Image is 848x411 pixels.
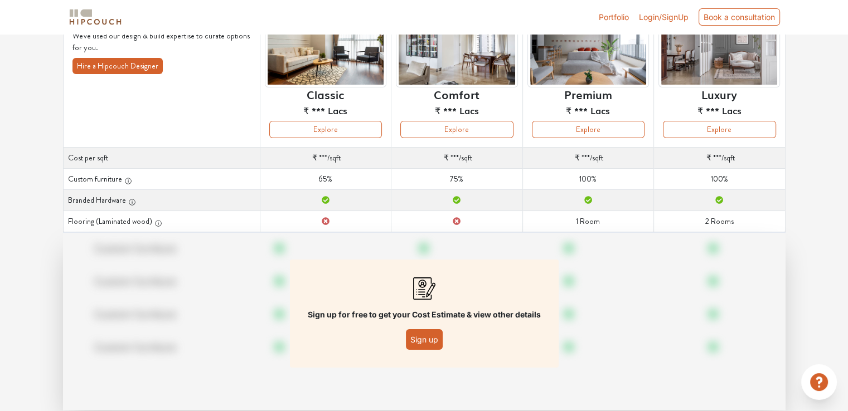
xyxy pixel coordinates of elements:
th: Cost per sqft [63,148,260,169]
th: Custom furniture [63,169,260,190]
td: /sqft [522,148,653,169]
img: logo-horizontal.svg [67,7,123,27]
button: Explore [532,121,645,138]
button: Hire a Hipcouch Designer [72,58,163,74]
td: 75% [391,169,522,190]
td: /sqft [654,148,785,169]
th: Flooring (Laminated wood) [63,211,260,232]
span: logo-horizontal.svg [67,4,123,30]
td: /sqft [260,148,391,169]
h6: Comfort [434,87,479,101]
p: Sign up for free to get your Cost Estimate & view other details [308,309,541,320]
button: Explore [269,121,382,138]
span: Login/SignUp [639,12,689,22]
h6: Premium [564,87,612,101]
h6: Classic [307,87,344,101]
td: 65% [260,169,391,190]
button: Explore [663,121,776,138]
h6: Luxury [701,87,737,101]
td: /sqft [391,148,522,169]
a: Portfolio [599,11,629,23]
button: Explore [400,121,513,138]
td: 1 Room [522,211,653,232]
button: Sign up [406,329,443,350]
img: header-preview [527,4,649,87]
td: 100% [654,169,785,190]
th: Branded Hardware [63,190,260,211]
img: header-preview [396,4,517,87]
div: Book a consultation [699,8,780,26]
td: 100% [522,169,653,190]
p: We've used our design & build expertise to curate options for you. [72,30,251,53]
img: header-preview [658,4,780,87]
img: header-preview [265,4,386,87]
td: 2 Rooms [654,211,785,232]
